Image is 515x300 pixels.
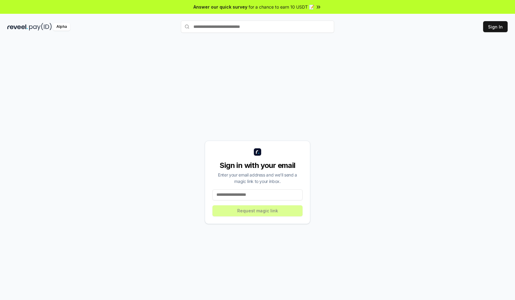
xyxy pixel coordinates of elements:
[254,148,261,156] img: logo_small
[212,161,303,170] div: Sign in with your email
[193,4,247,10] span: Answer our quick survey
[483,21,508,32] button: Sign In
[53,23,70,31] div: Alpha
[249,4,314,10] span: for a chance to earn 10 USDT 📝
[29,23,52,31] img: pay_id
[7,23,28,31] img: reveel_dark
[212,172,303,184] div: Enter your email address and we’ll send a magic link to your inbox.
